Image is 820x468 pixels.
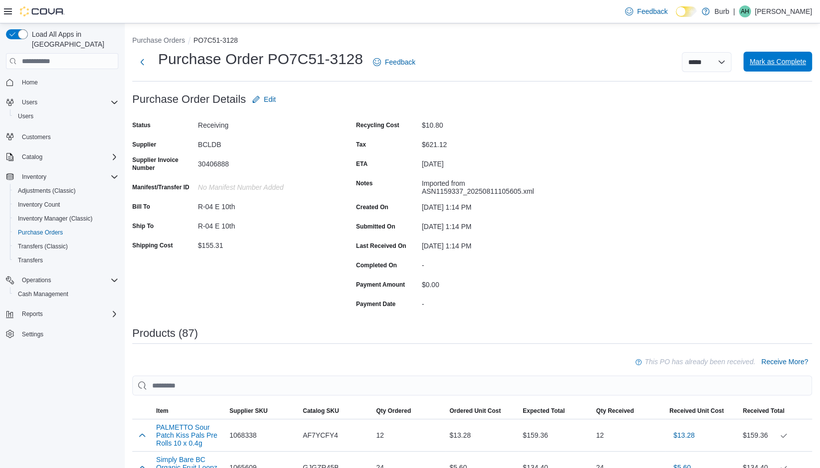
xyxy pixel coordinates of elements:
[14,240,72,252] a: Transfers (Classic)
[644,356,755,368] p: This PO has already been received.
[743,52,812,72] button: Mark as Complete
[193,36,238,44] button: PO7C51-3128
[18,328,118,340] span: Settings
[2,307,122,321] button: Reports
[739,5,751,17] div: Axel Holin
[22,276,51,284] span: Operations
[14,254,118,266] span: Transfers
[22,98,37,106] span: Users
[14,110,37,122] a: Users
[303,429,338,441] span: AF7YCFY4
[356,223,395,231] label: Submitted On
[22,173,46,181] span: Inventory
[356,179,372,187] label: Notes
[132,156,194,172] label: Supplier Invoice Number
[14,185,80,197] a: Adjustments (Classic)
[715,5,729,17] p: Burb
[422,137,555,149] div: $621.12
[198,237,331,249] div: $155.31
[519,403,592,419] button: Expected Total
[303,407,339,415] span: Catalog SKU
[14,110,118,122] span: Users
[18,151,118,163] span: Catalog
[372,425,445,445] div: 12
[10,198,122,212] button: Inventory Count
[198,137,331,149] div: BCLDB
[376,407,411,415] span: Qty Ordered
[372,403,445,419] button: Qty Ordered
[519,425,592,445] div: $159.36
[20,6,65,16] img: Cova
[18,96,41,108] button: Users
[18,130,118,143] span: Customers
[592,425,665,445] div: 12
[2,170,122,184] button: Inventory
[18,308,118,320] span: Reports
[523,407,564,415] span: Expected Total
[2,150,122,164] button: Catalog
[28,29,118,49] span: Load All Apps in [GEOGRAPHIC_DATA]
[14,213,96,225] a: Inventory Manager (Classic)
[132,241,173,249] label: Shipping Cost
[356,300,395,308] label: Payment Date
[743,429,809,441] div: $159.36
[2,95,122,109] button: Users
[14,227,67,238] a: Purchase Orders
[132,183,189,191] label: Manifest/Transfer ID
[356,281,405,289] label: Payment Amount
[757,352,812,372] button: Receive More?
[446,403,519,419] button: Ordered Unit Cost
[18,274,55,286] button: Operations
[2,327,122,341] button: Settings
[299,403,372,419] button: Catalog SKU
[229,429,257,441] span: 1068338
[18,215,92,223] span: Inventory Manager (Classic)
[225,403,298,419] button: Supplier SKU
[156,423,221,447] button: PALMETTO Sour Patch Kiss Pals Pre Rolls 10 x 0.4g
[18,171,50,183] button: Inventory
[422,117,555,129] div: $10.80
[385,57,415,67] span: Feedback
[152,403,225,419] button: Item
[18,229,63,236] span: Purchase Orders
[422,156,555,168] div: [DATE]
[422,175,555,195] div: Imported from ASN1159337_20250811105605.xml
[743,407,785,415] span: Received Total
[132,35,812,47] nav: An example of EuiBreadcrumbs
[10,109,122,123] button: Users
[637,6,667,16] span: Feedback
[18,96,118,108] span: Users
[422,199,555,211] div: [DATE] 1:14 PM
[755,5,812,17] p: [PERSON_NAME]
[10,184,122,198] button: Adjustments (Classic)
[156,407,169,415] span: Item
[22,310,43,318] span: Reports
[673,430,695,440] span: $13.28
[18,328,47,340] a: Settings
[132,141,156,149] label: Supplier
[14,240,118,252] span: Transfers (Classic)
[198,179,331,191] div: No Manifest Number added
[132,121,151,129] label: Status
[18,151,46,163] button: Catalog
[22,133,51,141] span: Customers
[356,261,397,269] label: Completed On
[422,257,555,269] div: -
[132,36,185,44] button: Purchase Orders
[2,75,122,89] button: Home
[369,52,419,72] a: Feedback
[198,117,331,129] div: Receiving
[446,425,519,445] div: $13.28
[14,254,47,266] a: Transfers
[264,94,276,104] span: Edit
[356,160,367,168] label: ETA
[596,407,634,415] span: Qty Received
[18,171,118,183] span: Inventory
[10,212,122,226] button: Inventory Manager (Classic)
[733,5,735,17] p: |
[749,57,806,67] span: Mark as Complete
[10,226,122,239] button: Purchase Orders
[132,203,150,211] label: Bill To
[6,71,118,367] nav: Complex example
[22,78,38,86] span: Home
